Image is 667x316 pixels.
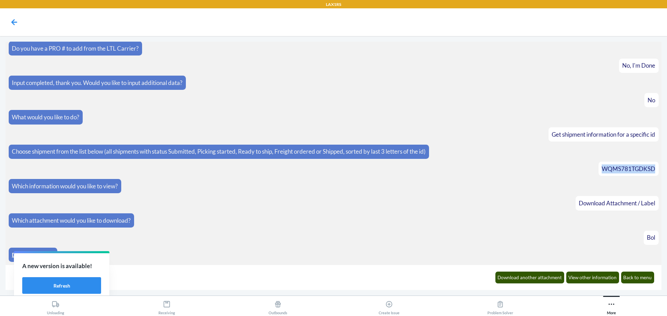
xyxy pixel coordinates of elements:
[222,296,333,315] button: Outbounds
[47,298,64,315] div: Unloading
[269,298,287,315] div: Outbounds
[495,272,565,283] button: Download another attachment
[111,296,222,315] button: Receiving
[602,165,655,172] span: WQMS781TGDKSD
[326,1,341,8] p: LAX1RS
[12,251,54,258] a: Download Here
[445,296,556,315] button: Problem Solver
[566,272,619,283] button: View other information
[556,296,667,315] button: More
[12,182,118,191] p: Which information would you like to view?
[579,199,655,207] span: Download Attachment / Label
[12,78,182,87] p: Input completed, thank you. Would you like to input additional data?
[552,131,655,138] span: Get shipment information for a specific id
[22,262,101,271] p: A new version is available!
[487,298,513,315] div: Problem Solver
[158,298,175,315] div: Receiving
[621,272,654,283] button: Back to menu
[12,216,131,225] p: Which attachment would you like to download?
[622,62,655,69] span: No, I'm Done
[12,44,139,53] p: Do you have a PRO # to add from the LTL Carrier?
[333,296,445,315] button: Create Issue
[12,147,426,156] p: Choose shipment from the list below (all shipments with status Submitted, Picking started, Ready ...
[12,113,79,122] p: What would you like to do?
[22,277,101,294] button: Refresh
[379,298,400,315] div: Create Issue
[607,298,616,315] div: More
[647,234,655,241] span: Bol
[648,96,655,104] span: No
